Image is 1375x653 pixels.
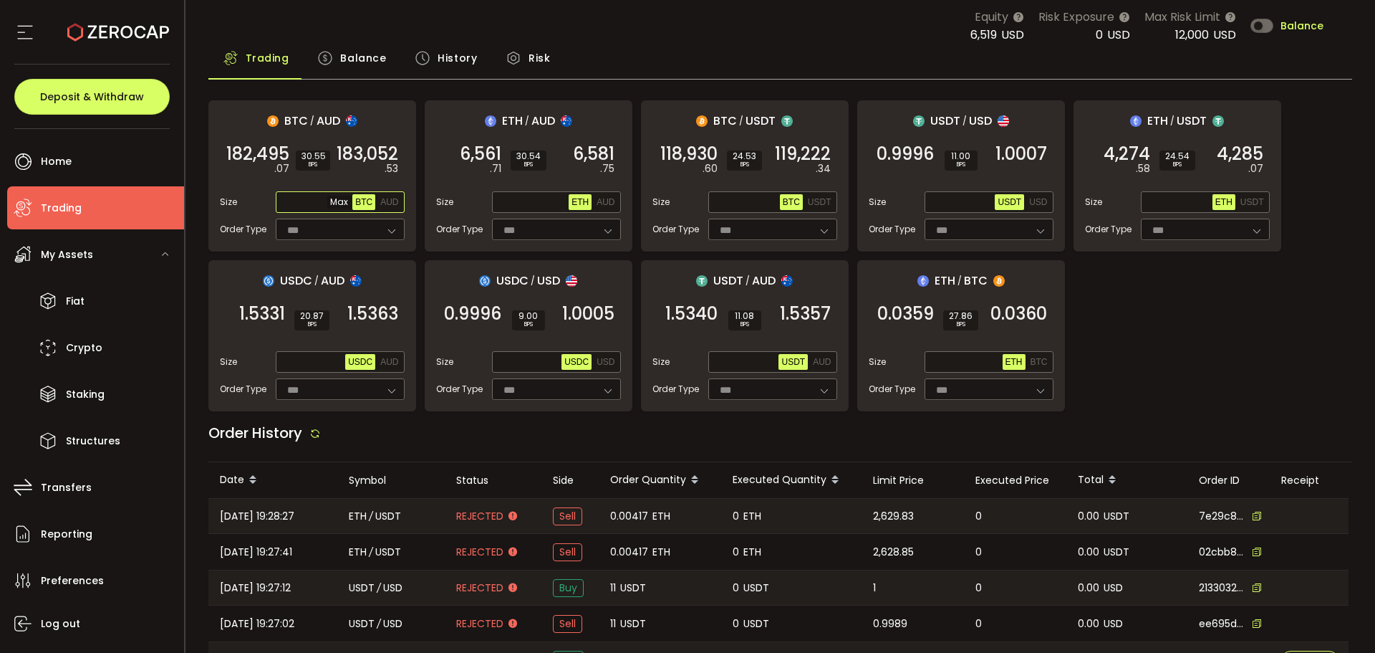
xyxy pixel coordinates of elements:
[41,244,93,265] span: My Assets
[913,115,925,127] img: usdt_portfolio.svg
[990,307,1047,321] span: 0.0360
[975,8,1008,26] span: Equity
[383,580,402,596] span: USD
[652,196,670,209] span: Size
[355,197,372,207] span: BTC
[1248,161,1263,176] em: .07
[456,509,503,524] span: Rejected
[1001,27,1024,43] span: USD
[41,151,72,172] span: Home
[66,384,105,405] span: Staking
[460,147,501,161] span: 6,561
[733,508,739,525] span: 0
[310,115,314,128] em: /
[610,580,616,596] span: 11
[696,275,708,287] img: usdt_portfolio.svg
[1199,545,1245,560] span: 02cbb8c4-ce10-4002-a88e-d3646ba8be64
[220,196,237,209] span: Size
[949,312,973,320] span: 27.86
[949,320,973,329] i: BPS
[377,354,401,370] button: AUD
[962,115,967,128] em: /
[1199,509,1245,524] span: 7e29c8a7-8956-4e05-b5ab-33ace1c83ead
[553,507,582,525] span: Sell
[263,275,274,287] img: usdc_portfolio.svg
[1031,357,1048,367] span: BTC
[531,275,535,287] em: /
[665,307,718,321] span: 1.5340
[226,147,289,161] span: 182,495
[553,579,584,597] span: Buy
[869,196,886,209] span: Size
[739,115,743,128] em: /
[652,223,699,236] span: Order Type
[239,307,285,321] span: 1.5331
[594,354,617,370] button: USD
[808,197,831,207] span: USDT
[1029,197,1047,207] span: USD
[869,383,915,396] span: Order Type
[600,161,614,176] em: .75
[553,543,582,561] span: Sell
[220,223,266,236] span: Order Type
[573,147,614,161] span: 6,581
[337,472,445,489] div: Symbol
[969,112,992,130] span: USD
[41,524,92,545] span: Reporting
[317,112,340,130] span: AUD
[993,275,1005,287] img: btc_portfolio.svg
[541,472,599,489] div: Side
[380,197,398,207] span: AUD
[349,580,375,596] span: USDT
[743,508,761,525] span: ETH
[1212,194,1235,210] button: ETH
[733,616,739,632] span: 0
[1147,112,1168,130] span: ETH
[375,544,401,561] span: USDT
[1130,115,1142,127] img: eth_portfolio.svg
[713,272,743,290] span: USDT
[975,508,982,525] span: 0
[436,196,453,209] span: Size
[561,115,572,127] img: aud_portfolio.svg
[208,423,302,443] span: Order History
[369,544,373,561] em: /
[377,194,401,210] button: AUD
[300,320,324,329] i: BPS
[873,544,914,561] span: 2,628.85
[516,161,541,169] i: BPS
[620,616,646,632] span: USDT
[516,152,541,161] span: 30.54
[781,115,793,127] img: usdt_portfolio.svg
[1096,27,1103,43] span: 0
[564,357,589,367] span: USDC
[40,92,144,102] span: Deposit & Withdraw
[438,44,477,72] span: History
[1217,147,1263,161] span: 4,285
[375,508,401,525] span: USDT
[444,307,501,321] span: 0.9996
[479,275,491,287] img: usdc_portfolio.svg
[220,616,294,632] span: [DATE] 19:27:02
[1213,27,1236,43] span: USD
[300,312,324,320] span: 20.87
[869,223,915,236] span: Order Type
[652,544,670,561] span: ETH
[610,508,648,525] span: 0.00417
[775,147,831,161] span: 119,222
[1104,580,1123,596] span: USD
[1280,21,1323,31] span: Balance
[445,472,541,489] div: Status
[1026,194,1050,210] button: USD
[610,544,648,561] span: 0.00417
[620,580,646,596] span: USDT
[713,112,737,130] span: BTC
[816,161,831,176] em: .34
[597,197,614,207] span: AUD
[783,197,800,207] span: BTC
[1104,544,1129,561] span: USDT
[998,115,1009,127] img: usd_portfolio.svg
[1303,584,1375,653] iframe: Chat Widget
[778,354,808,370] button: USDT
[220,544,292,561] span: [DATE] 19:27:41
